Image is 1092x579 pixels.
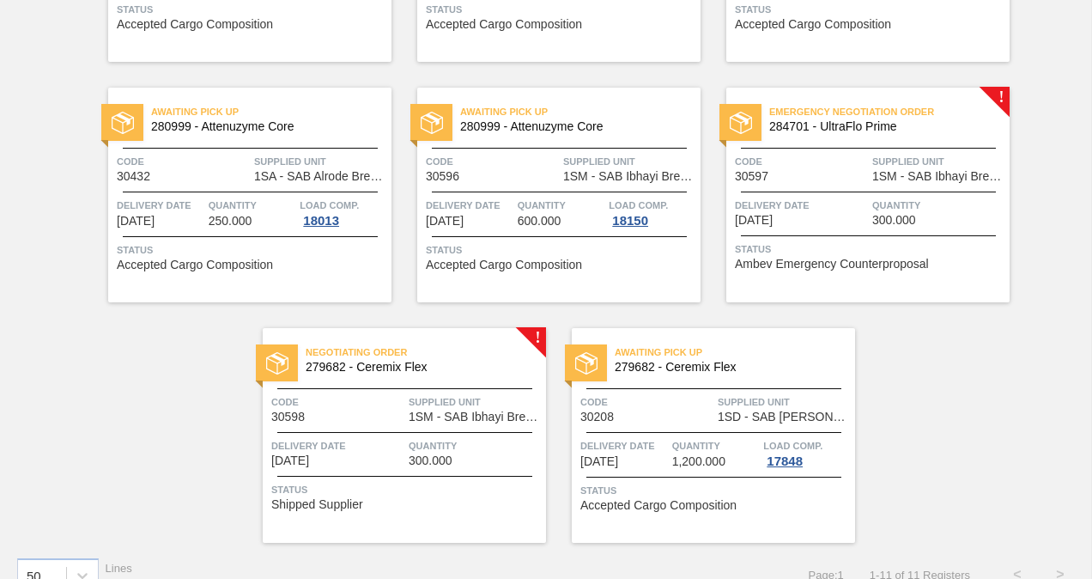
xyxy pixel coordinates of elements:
span: 600.000 [518,215,561,228]
span: 30596 [426,170,459,183]
a: statusAwaiting Pick Up279682 - Ceremix FlexCode30208Supplied Unit1SD - SAB [PERSON_NAME]Delivery ... [546,328,855,543]
span: Quantity [209,197,296,214]
img: status [266,352,288,375]
span: 30432 [117,170,150,183]
div: 17848 [763,454,806,468]
a: statusAwaiting Pick Up280999 - Attenuzyme CoreCode30432Supplied Unit1SA - SAB Alrode BreweryDeliv... [82,88,391,302]
span: 300.000 [872,214,916,227]
span: Delivery Date [117,197,204,214]
span: Negotiating Order [306,344,546,361]
img: status [112,112,134,134]
span: Supplied Unit [254,153,387,170]
div: 18150 [609,214,652,228]
span: Delivery Date [735,197,868,214]
span: 1SM - SAB Ibhayi Brewery [409,411,542,424]
span: 250.000 [209,215,252,228]
span: 1SM - SAB Ibhayi Brewery [872,170,1005,183]
span: 08/14/2025 [426,215,464,228]
span: 08/14/2025 [735,214,773,227]
span: Load Comp. [300,197,359,214]
span: 1SM - SAB Ibhayi Brewery [563,170,696,183]
span: Code [117,153,250,170]
a: !statusEmergency Negotiation Order284701 - UltraFlo PrimeCode30597Supplied Unit1SM - SAB Ibhayi B... [701,88,1010,302]
span: 1,200.000 [672,455,725,468]
span: Status [580,482,851,499]
span: Shipped Supplier [271,498,363,511]
span: Supplied Unit [409,393,542,411]
span: Ambev Emergency Counterproposal [735,258,929,271]
span: Accepted Cargo Composition [426,18,582,31]
span: Accepted Cargo Composition [580,499,737,512]
span: Code [426,153,559,170]
span: Status [117,1,387,18]
span: Accepted Cargo Composition [426,259,582,271]
span: Accepted Cargo Composition [735,18,891,31]
img: status [730,112,752,134]
span: Supplied Unit [718,393,851,411]
span: 08/14/2025 [271,454,309,467]
img: status [421,112,443,134]
span: Status [735,241,1005,258]
span: Status [117,241,387,259]
span: 300.000 [409,454,452,467]
span: Awaiting Pick Up [615,344,855,361]
span: Delivery Date [580,437,668,454]
span: 279682 - Ceremix Flex [615,361,841,374]
span: Quantity [872,197,1005,214]
span: Delivery Date [426,197,513,214]
span: Accepted Cargo Composition [117,18,273,31]
span: 08/14/2025 [580,455,618,468]
span: Quantity [672,437,760,454]
img: status [575,352,598,375]
a: statusAwaiting Pick Up280999 - Attenuzyme CoreCode30596Supplied Unit1SM - SAB Ibhayi BreweryDeliv... [391,88,701,302]
span: Load Comp. [609,197,668,214]
span: Awaiting Pick Up [151,103,391,120]
span: 1SA - SAB Alrode Brewery [254,170,387,183]
span: 30208 [580,411,614,424]
a: Load Comp.17848 [763,437,851,468]
span: 280999 - Attenuzyme Core [460,120,687,133]
span: Status [735,1,1005,18]
span: 280999 - Attenuzyme Core [151,120,378,133]
span: Status [271,481,542,498]
span: Quantity [409,437,542,454]
span: 30597 [735,170,768,183]
span: Emergency Negotiation Order [769,103,1010,120]
span: Code [735,153,868,170]
a: !statusNegotiating Order279682 - Ceremix FlexCode30598Supplied Unit1SM - SAB Ibhayi BreweryDelive... [237,328,546,543]
span: Status [426,1,696,18]
span: Code [271,393,404,411]
span: Supplied Unit [563,153,696,170]
span: Code [580,393,713,411]
div: 18013 [300,214,343,228]
span: Awaiting Pick Up [460,103,701,120]
span: 30598 [271,411,305,424]
span: 284701 - UltraFlo Prime [769,120,996,133]
a: Load Comp.18150 [609,197,696,228]
span: Supplied Unit [872,153,1005,170]
span: 279682 - Ceremix Flex [306,361,532,374]
span: Status [426,241,696,259]
span: 08/11/2025 [117,215,155,228]
span: Accepted Cargo Composition [117,259,273,271]
span: Delivery Date [271,437,404,454]
span: Load Comp. [763,437,822,454]
span: Quantity [518,197,605,214]
span: 1SD - SAB Rosslyn Brewery [718,411,851,424]
a: Load Comp.18013 [300,197,387,228]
